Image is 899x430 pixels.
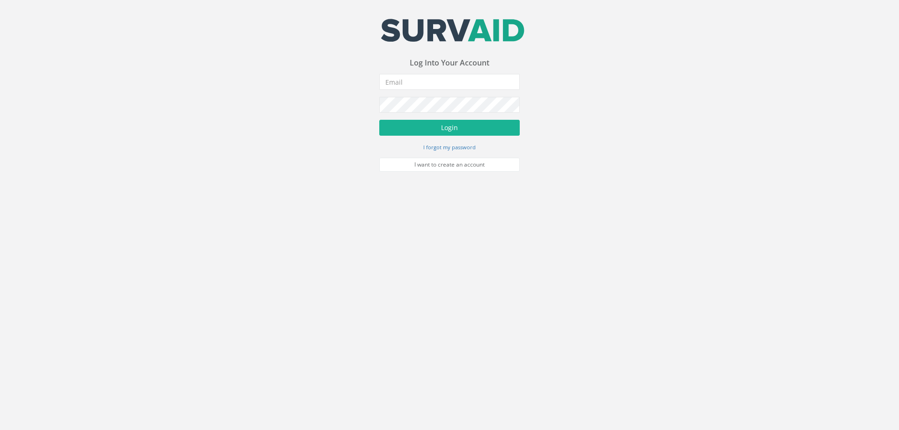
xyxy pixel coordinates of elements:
h3: Log Into Your Account [379,59,520,67]
small: I forgot my password [423,144,476,151]
input: Email [379,74,520,90]
a: I want to create an account [379,158,520,172]
a: I forgot my password [423,143,476,151]
button: Login [379,120,520,136]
